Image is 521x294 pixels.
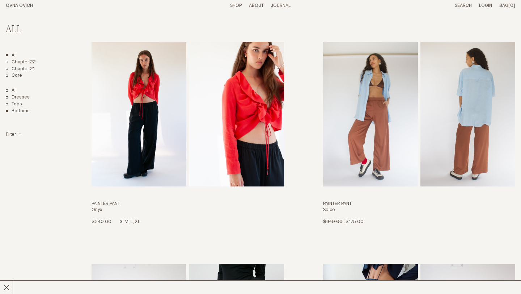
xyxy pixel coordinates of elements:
span: [0] [508,3,515,8]
span: S [120,219,124,224]
a: Journal [271,3,291,8]
a: Login [479,3,492,8]
a: Core [6,73,22,79]
a: Chapter 22 [6,59,36,66]
h4: Spice [323,207,515,213]
h3: Painter Pant [92,201,284,207]
summary: Filter [6,132,21,138]
a: Bottoms [6,108,30,114]
a: Shop [230,3,242,8]
span: $175.00 [346,219,363,224]
a: Painter Pant [92,42,284,225]
a: All [6,52,17,59]
span: $340.00 [92,219,111,224]
a: Painter Pant [323,42,515,225]
span: M [124,219,131,224]
summary: About [249,3,264,9]
span: XL [135,219,140,224]
span: L [131,219,135,224]
a: Chapter 21 [6,66,35,72]
img: Painter Pant [323,42,418,186]
a: Dresses [6,94,30,101]
span: Bag [499,3,508,8]
a: Search [455,3,472,8]
img: Painter Pant [92,42,186,186]
h4: Onyx [92,207,284,213]
h2: All [6,25,64,35]
a: Show All [6,88,17,94]
a: Tops [6,101,22,108]
a: Home [6,3,33,8]
span: $340.00 [323,219,343,224]
h3: Painter Pant [323,201,515,207]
